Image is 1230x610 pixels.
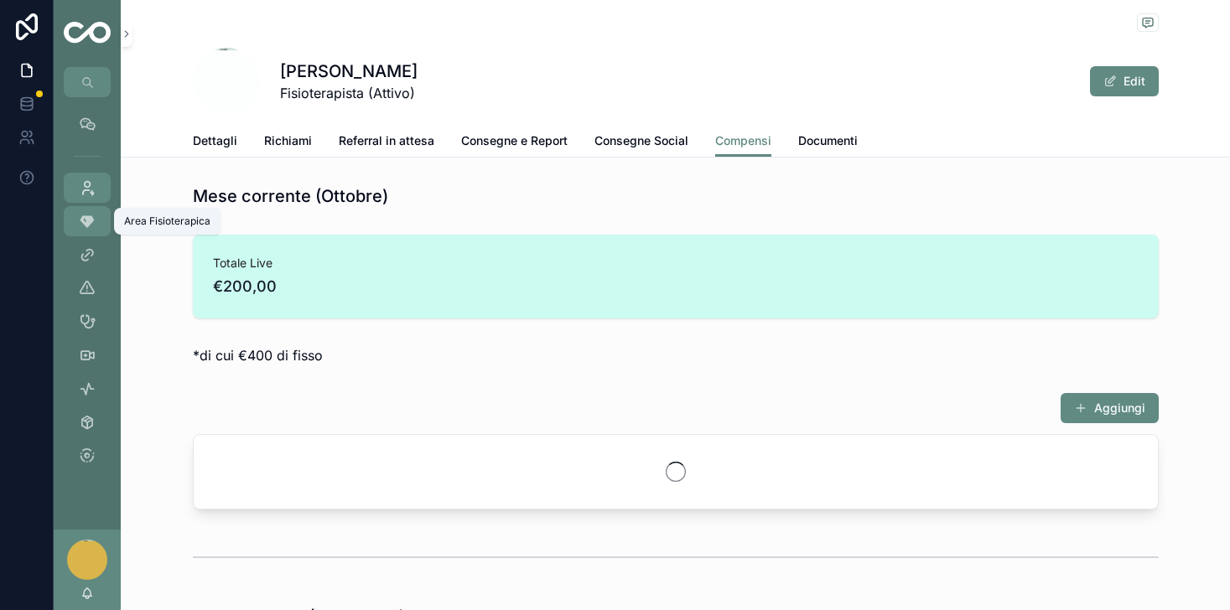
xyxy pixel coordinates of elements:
[264,126,312,159] a: Richiami
[339,132,434,149] span: Referral in attesa
[124,215,210,228] div: Area Fisioterapica
[280,59,418,83] h1: [PERSON_NAME]
[339,126,434,159] a: Referral in attesa
[54,97,121,493] div: scrollable content
[798,132,858,149] span: Documenti
[193,132,237,149] span: Dettagli
[461,126,568,159] a: Consegne e Report
[264,132,312,149] span: Richiami
[64,22,111,46] img: App logo
[715,126,771,158] a: Compensi
[715,132,771,149] span: Compensi
[213,275,1139,298] span: €200,00
[798,126,858,159] a: Documenti
[193,126,237,159] a: Dettagli
[461,132,568,149] span: Consegne e Report
[594,132,688,149] span: Consegne Social
[193,184,388,208] h1: Mese corrente (Ottobre)
[193,347,323,364] span: *di cui €400 di fisso
[1061,393,1159,423] button: Aggiungi
[1090,66,1159,96] button: Edit
[280,83,418,103] span: Fisioterapista (Attivo)
[594,126,688,159] a: Consegne Social
[213,255,1139,271] span: Totale Live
